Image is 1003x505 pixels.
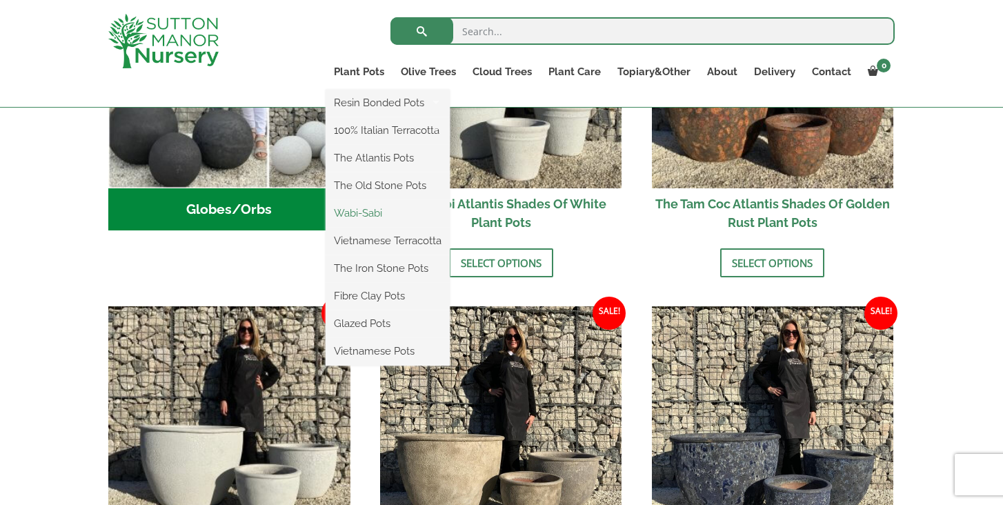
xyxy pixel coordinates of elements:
a: About [699,62,746,81]
a: Glazed Pots [326,313,450,334]
a: Plant Care [540,62,609,81]
a: Resin Bonded Pots [326,92,450,113]
a: Vietnamese Pots [326,341,450,362]
a: Cloud Trees [464,62,540,81]
a: The Old Stone Pots [326,175,450,196]
a: Select options for “The Tam Coc Atlantis Shades Of Golden Rust Plant Pots” [720,248,824,277]
h2: The Tam Coc Atlantis Shades Of Golden Rust Plant Pots [652,188,894,238]
h2: Globes/Orbs [108,188,350,231]
span: Sale! [864,297,897,330]
span: 0 [877,59,891,72]
a: Wabi-Sabi [326,203,450,224]
a: Plant Pots [326,62,393,81]
input: Search... [390,17,895,45]
a: Olive Trees [393,62,464,81]
a: Fibre Clay Pots [326,286,450,306]
a: Vietnamese Terracotta [326,230,450,251]
span: Sale! [593,297,626,330]
h2: The Hanoi Atlantis Shades Of White Plant Pots [380,188,622,238]
a: The Atlantis Pots [326,148,450,168]
a: 100% Italian Terracotta [326,120,450,141]
a: Contact [804,62,860,81]
a: Delivery [746,62,804,81]
a: The Iron Stone Pots [326,258,450,279]
img: logo [108,14,219,68]
a: 0 [860,62,895,81]
a: Select options for “The Hanoi Atlantis Shades Of White Plant Pots” [449,248,553,277]
span: Sale! [321,297,355,330]
a: Topiary&Other [609,62,699,81]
